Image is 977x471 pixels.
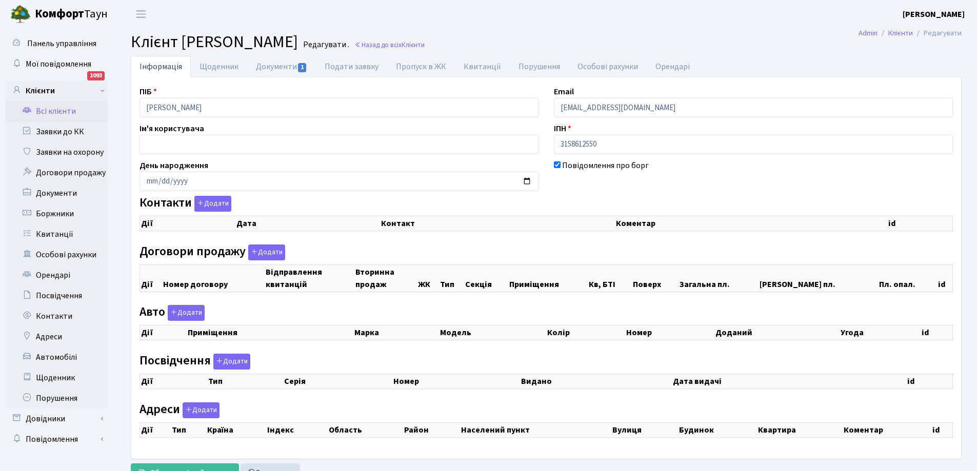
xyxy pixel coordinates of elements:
[5,33,108,54] a: Панель управління
[246,242,285,260] a: Додати
[455,56,510,77] a: Квитанції
[139,122,204,135] label: Ім'я користувача
[131,30,298,54] span: Клієнт [PERSON_NAME]
[353,325,439,340] th: Марка
[510,56,569,77] a: Порушення
[192,194,231,212] a: Додати
[139,244,285,260] label: Договори продажу
[903,8,965,21] a: [PERSON_NAME]
[843,23,977,44] nav: breadcrumb
[464,264,508,292] th: Секція
[402,40,425,50] span: Клієнти
[562,159,649,172] label: Повідомлення про борг
[913,28,962,39] li: Редагувати
[5,80,108,101] a: Клієнти
[235,216,380,231] th: Дата
[10,4,31,25] img: logo.png
[5,388,108,408] a: Порушення
[171,422,206,437] th: Тип
[588,264,632,292] th: Кв, БТІ
[140,422,171,437] th: Дії
[265,264,354,292] th: Відправлення квитанцій
[5,54,108,74] a: Мої повідомлення1093
[887,216,953,231] th: id
[672,374,906,388] th: Дата видачі
[5,183,108,203] a: Документи
[843,422,931,437] th: Коментар
[5,244,108,265] a: Особові рахунки
[380,216,615,231] th: Контакт
[139,305,205,321] label: Авто
[5,101,108,121] a: Всі клієнти
[5,203,108,224] a: Боржники
[128,6,154,23] button: Переключити навігацію
[301,40,349,50] small: Редагувати .
[903,9,965,20] b: [PERSON_NAME]
[5,367,108,388] a: Щоденник
[554,86,574,98] label: Email
[162,264,264,292] th: Номер договору
[859,28,878,38] a: Admin
[840,325,921,340] th: Угода
[131,56,191,77] a: Інформація
[140,374,208,388] th: Дії
[283,374,392,388] th: Серія
[206,422,266,437] th: Країна
[878,264,937,292] th: Пл. опал.
[931,422,953,437] th: id
[647,56,699,77] a: Орендарі
[165,303,205,321] a: Додати
[888,28,913,38] a: Клієнти
[387,56,455,77] a: Пропуск в ЖК
[615,216,887,231] th: Коментар
[5,429,108,449] a: Повідомлення
[140,264,163,292] th: Дії
[27,38,96,49] span: Панель управління
[35,6,108,23] span: Таун
[191,56,247,77] a: Щоденник
[5,265,108,285] a: Орендарі
[26,58,91,70] span: Мої повідомлення
[392,374,521,388] th: Номер
[35,6,84,22] b: Комфорт
[678,422,757,437] th: Будинок
[266,422,328,437] th: Індекс
[139,354,250,370] label: Посвідчення
[328,422,403,437] th: Область
[207,374,283,388] th: Тип
[183,402,220,418] button: Адреси
[554,122,571,135] label: ІПН
[211,352,250,370] a: Додати
[87,71,105,80] div: 1093
[5,162,108,183] a: Договори продажу
[139,86,157,98] label: ПІБ
[5,285,108,306] a: Посвідчення
[714,325,840,340] th: Доданий
[248,244,285,260] button: Договори продажу
[5,347,108,367] a: Автомобілі
[417,264,439,292] th: ЖК
[632,264,679,292] th: Поверх
[180,400,220,418] a: Додати
[546,325,625,340] th: Колір
[937,264,952,292] th: id
[679,264,759,292] th: Загальна пл.
[921,325,953,340] th: id
[194,196,231,212] button: Контакти
[520,374,672,388] th: Видано
[460,422,611,437] th: Населений пункт
[139,159,208,172] label: День народження
[140,216,236,231] th: Дії
[5,306,108,326] a: Контакти
[5,326,108,347] a: Адреси
[5,224,108,244] a: Квитанції
[569,56,647,77] a: Особові рахунки
[611,422,678,437] th: Вулиця
[5,121,108,142] a: Заявки до КК
[140,325,187,340] th: Дії
[508,264,588,292] th: Приміщення
[757,422,843,437] th: Квартира
[906,374,952,388] th: id
[139,402,220,418] label: Адреси
[354,40,425,50] a: Назад до всіхКлієнти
